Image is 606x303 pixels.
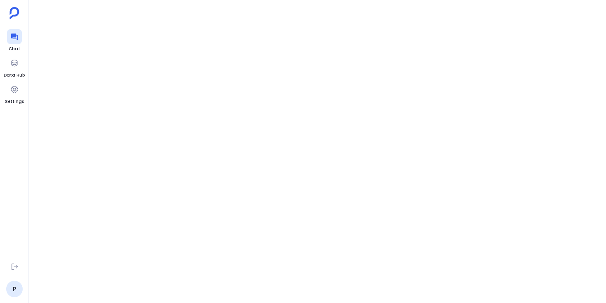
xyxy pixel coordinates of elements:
a: Settings [5,82,24,105]
img: petavue logo [9,7,19,19]
a: Data Hub [4,56,25,79]
span: Settings [5,98,24,105]
a: P [6,281,23,297]
span: Chat [7,46,22,52]
span: Data Hub [4,72,25,79]
a: Chat [7,29,22,52]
